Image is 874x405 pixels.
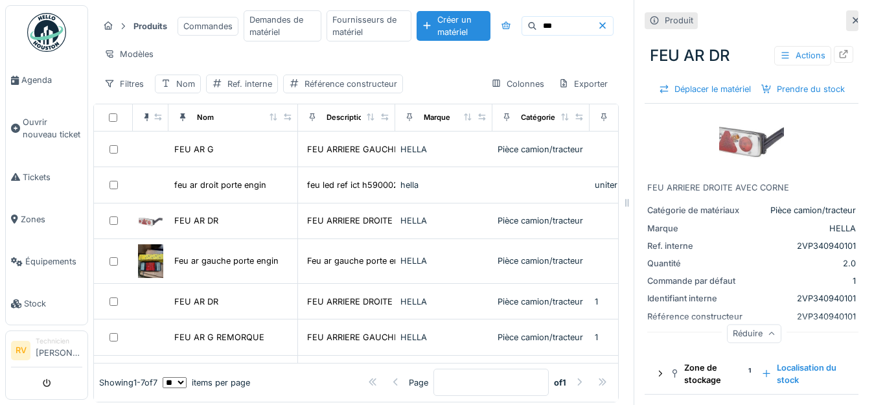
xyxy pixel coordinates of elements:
div: Commande par défaut [647,275,744,287]
a: Tickets [6,156,87,198]
div: Identifiant interne [647,292,744,305]
a: RV Technicien[PERSON_NAME] [11,336,82,367]
div: hella [400,179,487,191]
div: Pièce camion/tracteur [498,143,584,156]
strong: of 1 [554,376,566,389]
div: Zone de stockage [671,362,751,386]
div: FEU AR G [174,143,214,156]
div: Feu ar gauche porte engin [174,255,279,267]
div: Catégorie [521,112,555,123]
div: Ref. interne [227,78,272,90]
div: Feu ar gauche porte engin [307,255,411,267]
div: feu ar droit porte engin [174,179,266,191]
div: Filtres [98,75,150,93]
div: Description [327,112,367,123]
span: Stock [24,297,82,310]
div: 1 [750,275,856,287]
div: FEU ARRIERE DROITE [PERSON_NAME] STRANSPARENT [307,295,533,308]
div: Ref. interne [647,240,744,252]
div: 1 [595,331,682,343]
div: HELLA [750,222,856,235]
div: Catégorie de matériaux [647,204,744,216]
div: HELLA [400,331,487,343]
div: HELLA [400,214,487,227]
div: Réduire [727,325,781,343]
img: FEU AR DR [719,106,784,171]
div: FEU AR G REMORQUE [174,331,264,343]
div: 2VP340940101 [750,310,856,323]
div: 2VP340940101 [750,292,856,305]
div: FEU ARRIERE DROITE AVEC CORNE [307,214,449,227]
div: Nom [176,78,195,90]
div: Colonnes [485,75,550,93]
div: Localisation du stock [756,359,848,389]
div: Modèles [98,45,159,64]
a: Zones [6,198,87,240]
div: FEU ARRIERE GAUCHE [307,331,399,343]
div: Demandes de matériel [244,10,321,41]
a: Équipements [6,240,87,283]
span: Tickets [23,171,82,183]
div: FEU AR DR [174,295,218,308]
div: Actions [774,46,831,65]
div: HELLA [400,143,487,156]
div: Showing 1 - 7 of 7 [99,376,157,389]
div: Prendre du stock [756,80,850,98]
div: Exporter [553,75,614,93]
div: HELLA [400,255,487,267]
div: FEU ARRIERE GAUCHE AVEC [PERSON_NAME] [307,143,496,156]
div: FEU AR DR [174,214,218,227]
div: Page [409,376,428,389]
div: Créer un matériel [417,11,490,41]
div: Commandes [178,17,238,36]
img: Feu ar gauche porte engin [138,244,163,278]
img: Badge_color-CXgf-gQk.svg [27,13,66,52]
div: feu led ref ict h590002 [307,179,398,191]
a: Ouvrir nouveau ticket [6,101,87,156]
div: FEU AR DR [645,39,858,73]
div: 1 [595,295,682,308]
li: [PERSON_NAME] [36,336,82,364]
summary: Zone de stockage1Localisation du stock [650,359,853,389]
div: 2VP340940101 [750,240,856,252]
div: Quantité [647,257,744,270]
div: Marque [647,222,744,235]
div: Référence constructeur [647,310,744,323]
div: Nom [197,112,214,123]
div: Pièce camion/tracteur [498,331,584,343]
div: Référence constructeur [305,78,397,90]
div: Fournisseurs de matériel [327,10,412,41]
div: Technicien [36,336,82,346]
div: items per page [163,376,250,389]
span: Agenda [21,74,82,86]
div: Pièce camion/tracteur [498,295,584,308]
div: uniter [595,179,682,191]
strong: Produits [128,20,172,32]
div: Produit [665,14,693,27]
div: 2.0 [750,257,856,270]
span: Ouvrir nouveau ticket [23,116,82,141]
a: Agenda [6,59,87,101]
span: Zones [21,213,82,226]
li: RV [11,341,30,360]
img: FEU AR DR [138,213,163,229]
div: FEU ARRIERE DROITE AVEC CORNE [647,181,856,194]
div: Marque [424,112,450,123]
div: Pièce camion/tracteur [750,204,856,216]
a: Stock [6,283,87,325]
div: Pièce camion/tracteur [498,255,584,267]
span: Équipements [25,255,82,268]
div: HELLA [400,295,487,308]
div: Pièce camion/tracteur [498,214,584,227]
div: Déplacer le matériel [654,80,756,98]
